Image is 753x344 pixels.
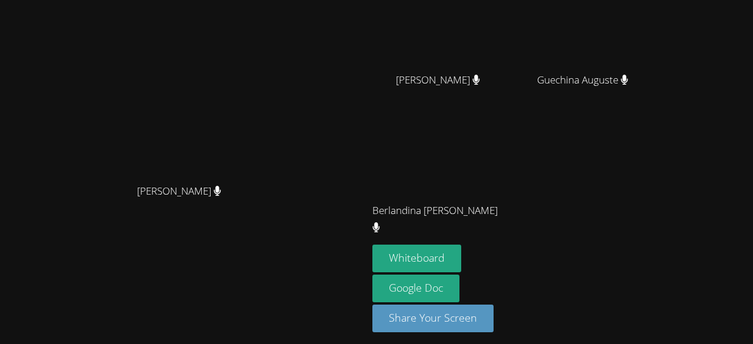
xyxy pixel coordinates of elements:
[372,245,461,272] button: Whiteboard
[537,72,628,89] span: Guechina Auguste
[137,183,221,200] span: [PERSON_NAME]
[372,305,494,332] button: Share Your Screen
[396,72,480,89] span: [PERSON_NAME]
[372,202,503,236] span: Berlandina [PERSON_NAME]
[372,275,459,302] a: Google Doc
